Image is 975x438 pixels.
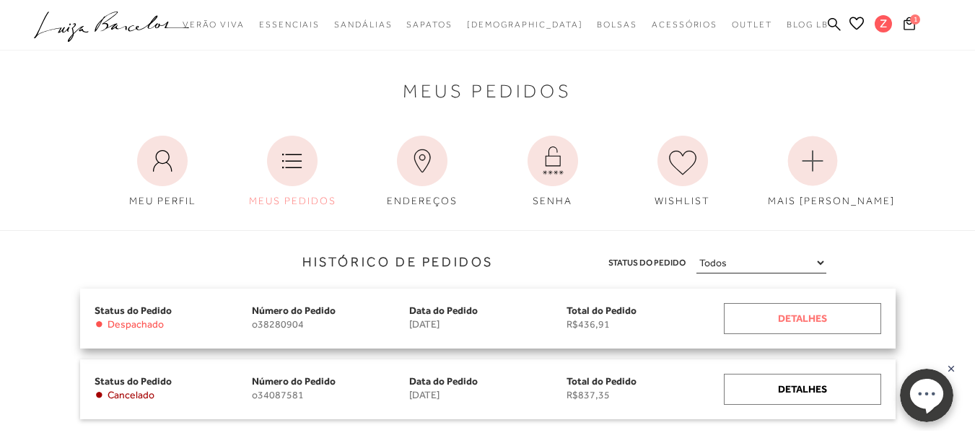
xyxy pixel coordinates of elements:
[237,128,348,216] a: MEUS PEDIDOS
[787,19,828,30] span: BLOG LB
[409,318,567,330] span: [DATE]
[183,19,245,30] span: Verão Viva
[608,255,686,271] span: Status do Pedido
[409,305,478,316] span: Data do Pedido
[403,84,572,99] span: Meus Pedidos
[732,12,772,38] a: noSubCategoriesText
[497,128,608,216] a: SENHA
[597,12,637,38] a: noSubCategoriesText
[259,19,320,30] span: Essenciais
[252,389,409,401] span: o34087581
[95,305,172,316] span: Status do Pedido
[95,318,104,330] span: •
[467,19,583,30] span: [DEMOGRAPHIC_DATA]
[252,318,409,330] span: o38280904
[910,14,920,25] span: 1
[95,389,104,401] span: •
[652,19,717,30] span: Acessórios
[899,16,919,35] button: 1
[334,12,392,38] a: noSubCategoriesText
[757,128,868,216] a: MAIS [PERSON_NAME]
[334,19,392,30] span: Sandálias
[875,15,892,32] span: Z
[533,195,572,206] span: SENHA
[249,195,336,206] span: MEUS PEDIDOS
[732,19,772,30] span: Outlet
[11,253,494,272] h3: Histórico de Pedidos
[108,318,164,330] span: Despachado
[107,128,218,216] a: MEU PERFIL
[787,12,828,38] a: BLOG LB
[597,19,637,30] span: Bolsas
[387,195,458,206] span: ENDEREÇOS
[567,375,637,387] span: Total do Pedido
[409,389,567,401] span: [DATE]
[567,305,637,316] span: Total do Pedido
[183,12,245,38] a: noSubCategoriesText
[655,195,710,206] span: WISHLIST
[567,318,724,330] span: R$436,91
[409,375,478,387] span: Data do Pedido
[95,375,172,387] span: Status do Pedido
[724,303,881,334] a: Detalhes
[252,375,336,387] span: Número do Pedido
[567,389,724,401] span: R$837,35
[768,195,895,206] span: MAIS [PERSON_NAME]
[724,374,881,405] a: Detalhes
[259,12,320,38] a: noSubCategoriesText
[652,12,717,38] a: noSubCategoriesText
[406,12,452,38] a: noSubCategoriesText
[627,128,738,216] a: WISHLIST
[406,19,452,30] span: Sapatos
[367,128,478,216] a: ENDEREÇOS
[108,389,154,401] span: Cancelado
[467,12,583,38] a: noSubCategoriesText
[252,305,336,316] span: Número do Pedido
[868,14,899,37] button: Z
[129,195,196,206] span: MEU PERFIL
